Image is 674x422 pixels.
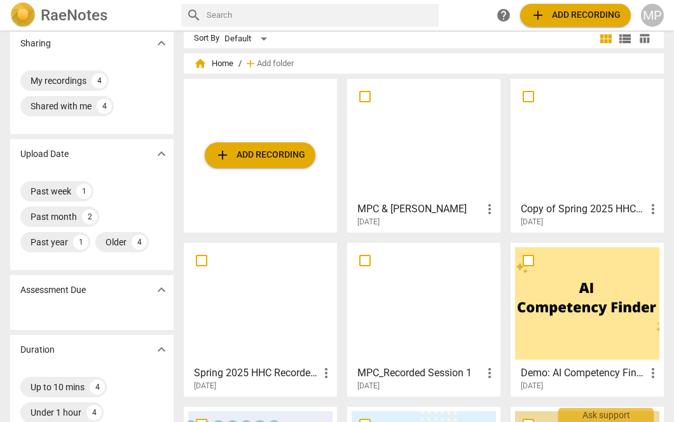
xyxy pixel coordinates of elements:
span: help [496,8,511,23]
div: 4 [97,99,112,114]
span: more_vert [482,201,497,217]
div: 1 [76,184,92,199]
span: search [186,8,202,23]
div: Sort By [194,34,219,43]
span: Home [194,57,233,70]
span: table_chart [638,32,650,44]
span: view_list [617,31,633,46]
button: List view [616,29,635,48]
span: more_vert [319,365,334,381]
button: Show more [152,34,171,53]
h3: Demo: AI Competency Finder [521,365,645,381]
h3: MPC_Recorded Session 1 [357,365,482,381]
button: Show more [152,340,171,359]
div: Older [106,236,127,248]
button: Upload [520,4,631,27]
span: [DATE] [194,381,216,391]
input: Search [207,5,434,25]
span: more_vert [645,365,661,381]
span: [DATE] [521,217,543,228]
div: Shared with me [31,100,92,112]
span: expand_more [154,342,169,357]
a: Help [492,4,515,27]
a: Copy of Spring 2025 HHC Recorded Session 2[DATE] [515,83,659,227]
button: Upload [205,142,315,168]
span: add [215,147,230,163]
button: Show more [152,280,171,299]
span: add [244,57,257,70]
div: Default [224,29,272,49]
span: view_module [598,31,614,46]
a: Spring 2025 HHC Recorded Session 2[DATE] [188,247,333,391]
div: 4 [132,235,147,250]
span: Add recording [530,8,621,23]
button: Tile view [596,29,616,48]
a: MPC & [PERSON_NAME][DATE] [352,83,496,227]
span: add [530,8,546,23]
div: 2 [82,209,97,224]
div: Past week [31,185,71,198]
h2: RaeNotes [41,6,107,24]
div: 4 [92,73,107,88]
p: Assessment Due [20,283,86,297]
span: [DATE] [357,381,380,391]
span: [DATE] [357,217,380,228]
div: Up to 10 mins [31,381,85,393]
h3: MPC & Sharon [357,201,482,217]
div: Past month [31,210,77,223]
h3: Spring 2025 HHC Recorded Session 2 [194,365,319,381]
span: more_vert [645,201,661,217]
button: Show more [152,144,171,163]
span: home [194,57,207,70]
a: MPC_Recorded Session 1[DATE] [352,247,496,391]
span: more_vert [482,365,497,381]
h3: Copy of Spring 2025 HHC Recorded Session 2 [521,201,645,217]
span: Add folder [257,59,294,69]
div: My recordings [31,74,86,87]
div: Ask support [558,408,654,422]
button: Table view [635,29,654,48]
img: Logo [10,3,36,28]
span: [DATE] [521,381,543,391]
span: Add recording [215,147,305,163]
span: expand_more [154,36,169,51]
p: Sharing [20,37,51,50]
div: Under 1 hour [31,406,81,419]
div: Past year [31,236,68,248]
a: LogoRaeNotes [10,3,171,28]
div: 4 [90,379,105,395]
button: MP [641,4,664,27]
div: 4 [86,405,102,420]
span: expand_more [154,282,169,297]
p: Upload Date [20,147,69,161]
div: 1 [73,235,88,250]
a: Demo: AI Competency Finder[DATE] [515,247,659,391]
span: expand_more [154,146,169,161]
span: / [238,59,242,69]
p: Duration [20,343,55,357]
